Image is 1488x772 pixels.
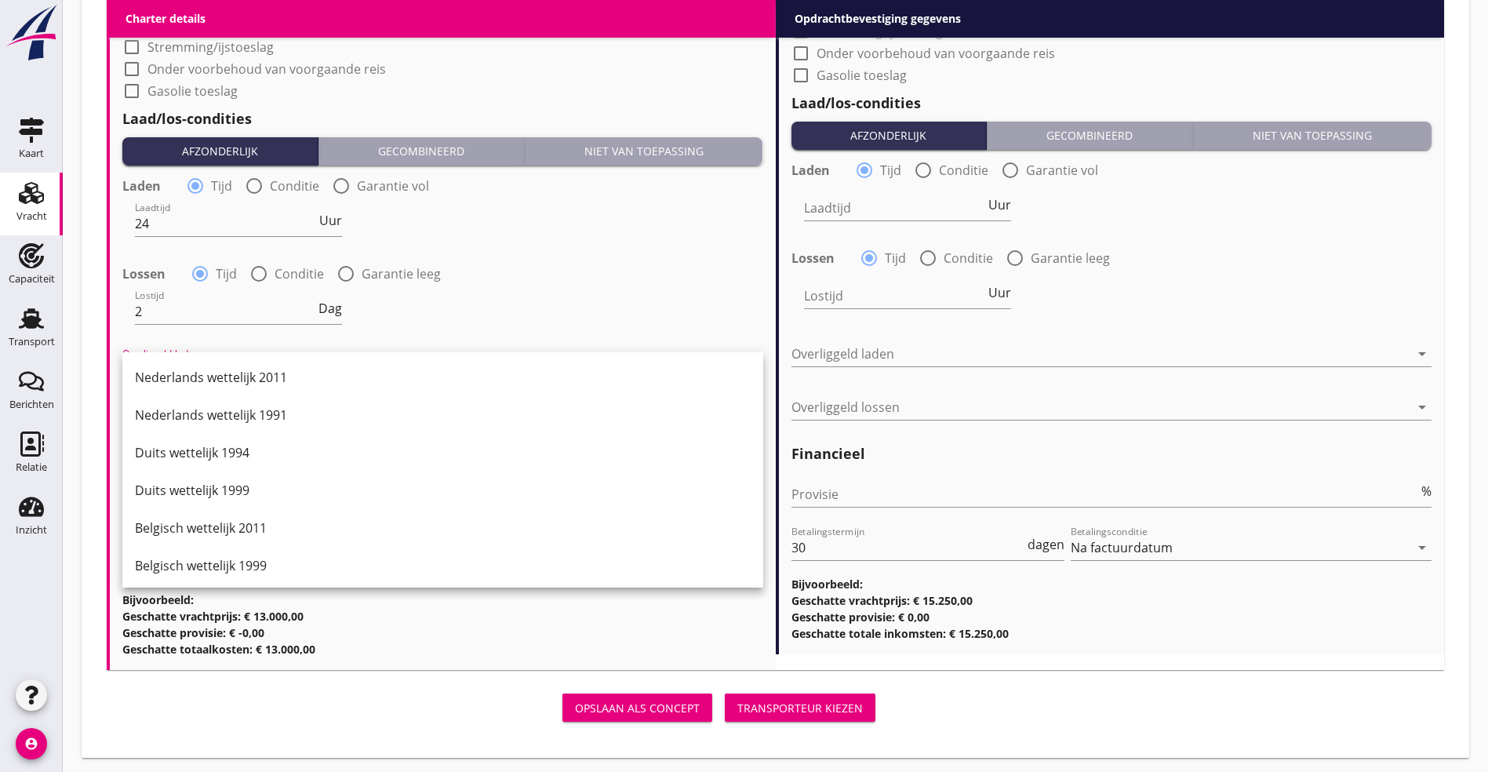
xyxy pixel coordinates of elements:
[885,250,906,266] label: Tijd
[525,137,763,166] button: Niet van toepassing
[122,266,166,282] strong: Lossen
[1193,122,1432,150] button: Niet van toepassing
[16,211,47,221] div: Vracht
[737,700,863,716] div: Transporteur kiezen
[362,266,441,282] label: Garantie leeg
[880,162,901,178] label: Tijd
[791,592,1432,609] h3: Geschatte vrachtprijs: € 15.250,00
[817,46,1055,61] label: Onder voorbehoud van voorgaande reis
[987,122,1193,150] button: Gecombineerd
[9,274,55,284] div: Capaciteit
[122,178,161,194] strong: Laden
[791,625,1432,642] h3: Geschatte totale inkomsten: € 15.250,00
[16,728,47,759] i: account_circle
[791,482,1419,507] input: Provisie
[16,525,47,535] div: Inzicht
[804,195,985,220] input: Laadtijd
[575,700,700,716] div: Opslaan als concept
[1413,398,1432,417] i: arrow_drop_down
[791,162,830,178] strong: Laden
[318,302,342,315] span: Dag
[1413,538,1432,557] i: arrow_drop_down
[16,462,47,472] div: Relatie
[147,61,386,77] label: Onder voorbehoud van voorgaande reis
[817,2,963,17] label: HWZ (hoogwatertoeslag)
[1199,127,1425,144] div: Niet van toepassing
[122,625,763,641] h3: Geschatte provisie: € -0,00
[791,609,1432,625] h3: Geschatte provisie: € 0,00
[988,286,1011,299] span: Uur
[562,694,712,722] button: Opslaan als concept
[325,143,518,159] div: Gecombineerd
[19,148,44,158] div: Kaart
[122,592,763,608] h3: Bijvoorbeeld:
[135,443,751,462] div: Duits wettelijk 1994
[122,608,763,625] h3: Geschatte vrachtprijs: € 13.000,00
[3,4,60,62] img: logo-small.a267ee39.svg
[147,17,294,33] label: HWZ (hoogwatertoeslag)
[791,250,835,266] strong: Lossen
[988,198,1011,211] span: Uur
[135,368,751,387] div: Nederlands wettelijk 2011
[804,283,985,308] input: Lostijd
[1413,344,1432,363] i: arrow_drop_down
[791,122,988,150] button: Afzonderlijk
[817,67,907,83] label: Gasolie toeslag
[531,143,757,159] div: Niet van toepassing
[129,143,311,159] div: Afzonderlijk
[211,178,232,194] label: Tijd
[791,576,1432,592] h3: Bijvoorbeeld:
[798,127,980,144] div: Afzonderlijk
[817,24,943,39] label: Stremming/ijstoeslag
[791,443,1432,464] h2: Financieel
[216,266,237,282] label: Tijd
[135,519,751,537] div: Belgisch wettelijk 2011
[135,481,751,500] div: Duits wettelijk 1999
[1418,485,1432,497] div: %
[270,178,319,194] label: Conditie
[791,93,1432,114] h2: Laad/los-condities
[944,250,993,266] label: Conditie
[1024,538,1064,551] div: dagen
[275,266,324,282] label: Conditie
[939,162,988,178] label: Conditie
[9,399,54,410] div: Berichten
[135,406,751,424] div: Nederlands wettelijk 1991
[791,535,1025,560] input: Betalingstermijn
[319,214,342,227] span: Uur
[725,694,875,722] button: Transporteur kiezen
[135,299,315,324] input: Lostijd
[122,641,763,657] h3: Geschatte totaalkosten: € 13.000,00
[1026,162,1098,178] label: Garantie vol
[122,108,763,129] h2: Laad/los-condities
[147,39,274,55] label: Stremming/ijstoeslag
[122,137,318,166] button: Afzonderlijk
[147,83,238,99] label: Gasolie toeslag
[993,127,1186,144] div: Gecombineerd
[135,211,316,236] input: Laadtijd
[9,337,55,347] div: Transport
[1071,541,1173,555] div: Na factuurdatum
[318,137,525,166] button: Gecombineerd
[135,556,751,575] div: Belgisch wettelijk 1999
[357,178,429,194] label: Garantie vol
[1031,250,1110,266] label: Garantie leeg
